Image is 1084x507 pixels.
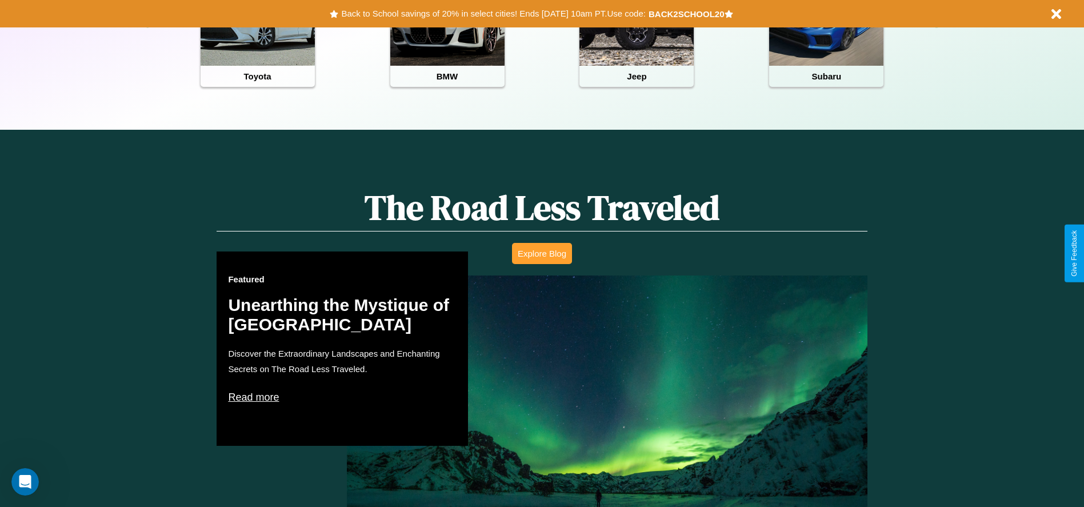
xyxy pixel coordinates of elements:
[512,243,572,264] button: Explore Blog
[201,66,315,87] h4: Toyota
[11,468,39,496] iframe: Intercom live chat
[649,9,725,19] b: BACK2SCHOOL20
[769,66,883,87] h4: Subaru
[338,6,648,22] button: Back to School savings of 20% in select cities! Ends [DATE] 10am PT.Use code:
[228,346,457,377] p: Discover the Extraordinary Landscapes and Enchanting Secrets on The Road Less Traveled.
[1070,230,1078,277] div: Give Feedback
[228,296,457,334] h2: Unearthing the Mystique of [GEOGRAPHIC_DATA]
[228,274,457,284] h3: Featured
[579,66,694,87] h4: Jeep
[217,184,867,231] h1: The Road Less Traveled
[390,66,505,87] h4: BMW
[228,388,457,406] p: Read more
